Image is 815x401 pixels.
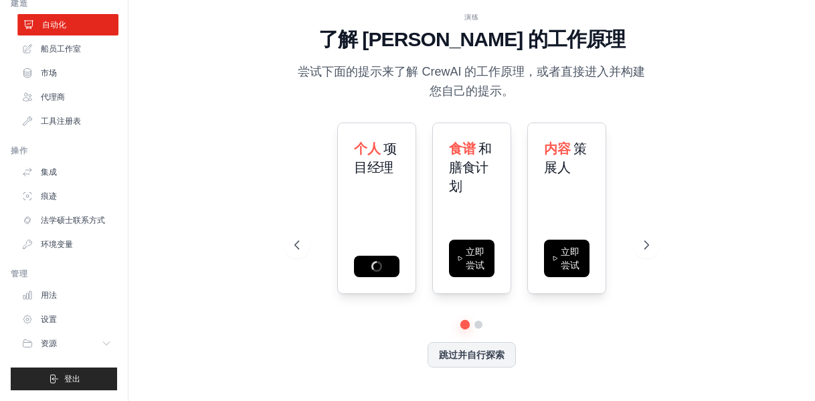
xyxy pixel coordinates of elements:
[544,141,587,175] font: 策展人
[64,374,80,384] font: 登出
[16,210,117,231] a: 法学硕士联系方式
[41,191,57,201] font: 痕迹
[439,349,505,360] font: 跳过并自行探索
[42,20,66,29] font: 自动化
[16,309,117,330] a: 设置
[41,92,65,102] font: 代理商
[16,333,117,354] button: 资源
[16,161,117,183] a: 集成
[464,13,479,21] font: 演练
[16,86,117,108] a: 代理商
[354,141,380,156] font: 个人
[41,44,81,54] font: 船员工作室
[16,185,117,207] a: 痕迹
[41,291,57,300] font: 用法
[561,246,579,270] font: 立即尝试
[449,141,492,193] font: 和膳食计划
[17,14,118,35] a: 自动化
[298,65,645,98] font: 尝试下面的提示来了解 CrewAI 的工作原理，或者直接进入并构建您自己的提示。
[41,240,73,249] font: 环境变量
[41,116,81,126] font: 工具注册表
[41,216,105,225] font: 法学硕士联系方式
[16,62,117,84] a: 市场
[41,68,57,78] font: 市场
[544,240,590,277] button: 立即尝试
[11,146,27,155] font: 操作
[11,269,27,278] font: 管理
[466,246,484,270] font: 立即尝试
[41,167,57,177] font: 集成
[41,339,57,348] font: 资源
[319,28,626,50] font: 了解 [PERSON_NAME] 的工作原理
[16,234,117,255] a: 环境变量
[449,240,494,277] button: 立即尝试
[428,342,516,368] button: 跳过并自行探索
[41,315,57,324] font: 设置
[544,141,570,156] font: 内容
[16,285,117,306] a: 用法
[16,110,117,132] a: 工具注册表
[16,38,117,60] a: 船员工作室
[449,141,475,156] font: 食谱
[11,368,117,390] button: 登出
